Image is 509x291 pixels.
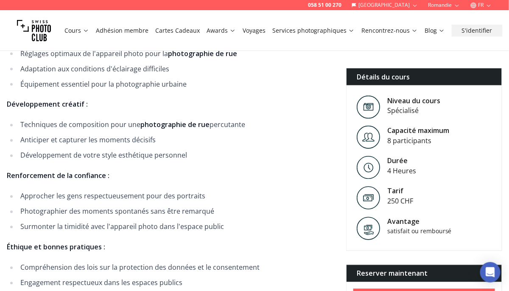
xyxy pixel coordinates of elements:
[387,186,413,196] div: Tarif
[308,2,341,8] a: 058 51 00 270
[387,136,449,146] div: 8 participants
[387,166,416,176] div: 4 Heures
[18,206,333,218] li: Photographier des moments spontanés sans être remarqué
[357,156,380,179] img: Level
[7,100,88,109] strong: Développement créatif :
[7,171,109,181] strong: Renforcement de la confiance :
[347,68,502,85] div: Détails du cours
[425,26,445,35] a: Blog
[152,25,203,37] button: Cartes Cadeaux
[269,25,358,37] button: Services photographiques
[387,217,459,227] div: Avantage
[18,48,333,59] li: Réglages optimaux de l'appareil photo pour la
[421,25,448,37] button: Blog
[387,196,413,206] div: 250 CHF
[96,26,148,35] a: Adhésion membre
[18,119,333,131] li: Techniques de composition pour une percutante
[361,26,418,35] a: Rencontrez-nous
[357,186,380,210] img: Tarif
[358,25,421,37] button: Rencontrez-nous
[203,25,239,37] button: Awards
[18,78,333,90] li: Équipement essentiel pour la photographie urbaine
[480,262,501,283] div: Open Intercom Messenger
[243,26,266,35] a: Voyages
[18,221,333,233] li: Surmonter la timidité avec l'appareil photo dans l'espace public
[155,26,200,35] a: Cartes Cadeaux
[18,277,333,289] li: Engagement respectueux dans les espaces publics
[387,106,440,116] div: Spécialisé
[18,262,333,274] li: Compréhension des lois sur la protection des données et le consentement
[140,120,210,130] strong: photographie de rue
[61,25,92,37] button: Cours
[239,25,269,37] button: Voyages
[387,156,416,166] div: Durée
[92,25,152,37] button: Adhésion membre
[64,26,89,35] a: Cours
[272,26,355,35] a: Services photographiques
[452,25,503,37] button: S'identifier
[357,96,380,119] img: Level
[387,126,449,136] div: Capacité maximum
[387,96,440,106] div: Niveau du cours
[168,49,237,58] strong: photographie de rue
[347,265,502,282] div: Reserver maintenant
[18,63,333,75] li: Adaptation aux conditions d'éclairage difficiles
[17,14,51,48] img: Swiss photo club
[207,26,236,35] a: Awards
[18,190,333,202] li: Approcher les gens respectueusement pour des portraits
[357,126,380,149] img: Level
[7,243,105,252] strong: Éthique et bonnes pratiques :
[387,227,459,236] div: satisfait ou remboursé
[357,217,380,240] img: Avantage
[18,150,333,161] li: Développement de votre style esthétique personnel
[18,134,333,146] li: Anticiper et capturer les moments décisifs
